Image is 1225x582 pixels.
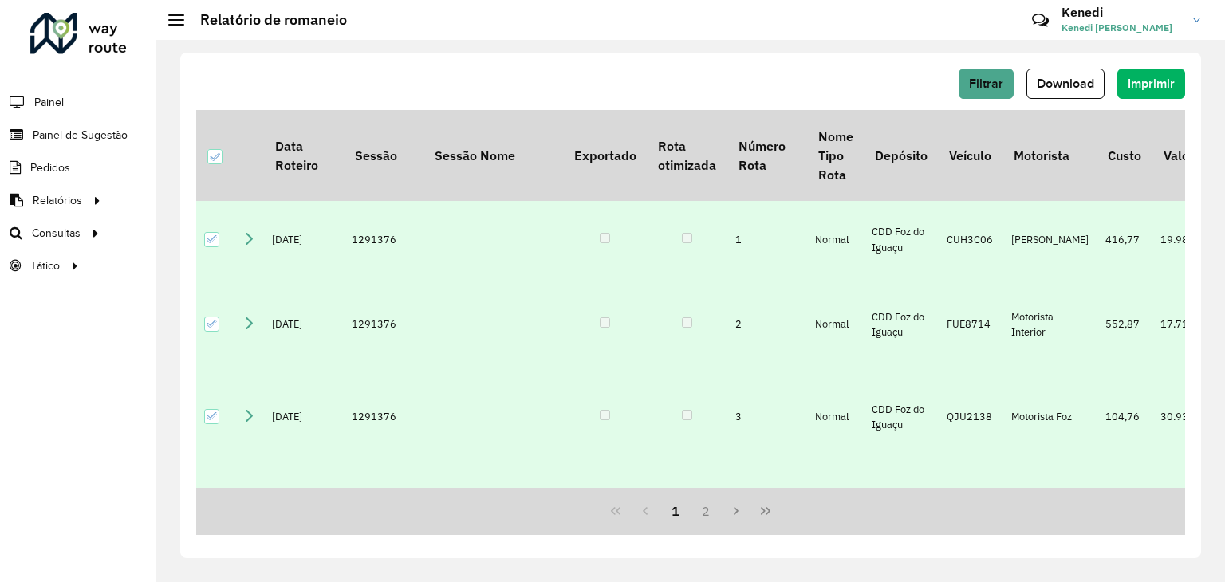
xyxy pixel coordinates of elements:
td: Normal [807,201,864,278]
td: Motorista Foz [1003,371,1097,463]
td: FUE8714 [939,278,1003,371]
td: 1291376 [344,278,423,371]
button: Imprimir [1117,69,1185,99]
td: Normal [807,371,864,463]
span: Imprimir [1128,77,1175,90]
a: Contato Rápido [1023,3,1058,37]
th: Custo [1097,110,1152,201]
button: Last Page [750,496,781,526]
td: 1 [727,201,807,278]
td: 416,77 [1097,201,1152,278]
td: CUH3C06 [939,201,1003,278]
td: CDD Foz do Iguaçu [864,278,938,371]
th: Motorista [1003,110,1097,201]
th: Veículo [939,110,1003,201]
th: Rota otimizada [647,110,727,201]
th: Nome Tipo Rota [807,110,864,201]
span: Filtrar [969,77,1003,90]
td: CDD Foz do Iguaçu [864,371,938,463]
th: Exportado [563,110,647,201]
td: Normal [807,278,864,371]
td: [PERSON_NAME] [1003,201,1097,278]
th: Sessão Nome [423,110,563,201]
td: 1291376 [344,371,423,463]
button: Next Page [721,496,751,526]
button: Filtrar [959,69,1014,99]
td: [DATE] [264,201,344,278]
td: [DATE] [264,371,344,463]
button: Download [1026,69,1105,99]
th: Sessão [344,110,423,201]
th: Número Rota [727,110,807,201]
td: [DATE] [264,278,344,371]
th: Data Roteiro [264,110,344,201]
span: Painel de Sugestão [33,127,128,144]
span: Pedidos [30,159,70,176]
span: Download [1037,77,1094,90]
td: 2 [727,278,807,371]
td: 19.989,18 [1152,201,1219,278]
td: 552,87 [1097,278,1152,371]
td: 104,76 [1097,371,1152,463]
td: 17.718,68 [1152,278,1219,371]
td: 30.933,68 [1152,371,1219,463]
button: 1 [660,496,691,526]
span: Relatórios [33,192,82,209]
span: Consultas [32,225,81,242]
span: Tático [30,258,60,274]
td: CDD Foz do Iguaçu [864,201,938,278]
span: Kenedi [PERSON_NAME] [1062,21,1181,35]
span: Painel [34,94,64,111]
h3: Kenedi [1062,5,1181,20]
td: QJU2138 [939,371,1003,463]
th: Depósito [864,110,938,201]
button: 2 [691,496,721,526]
h2: Relatório de romaneio [184,11,347,29]
td: Motorista Interior [1003,278,1097,371]
th: Valor [1152,110,1219,201]
td: 1291376 [344,201,423,278]
td: 3 [727,371,807,463]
